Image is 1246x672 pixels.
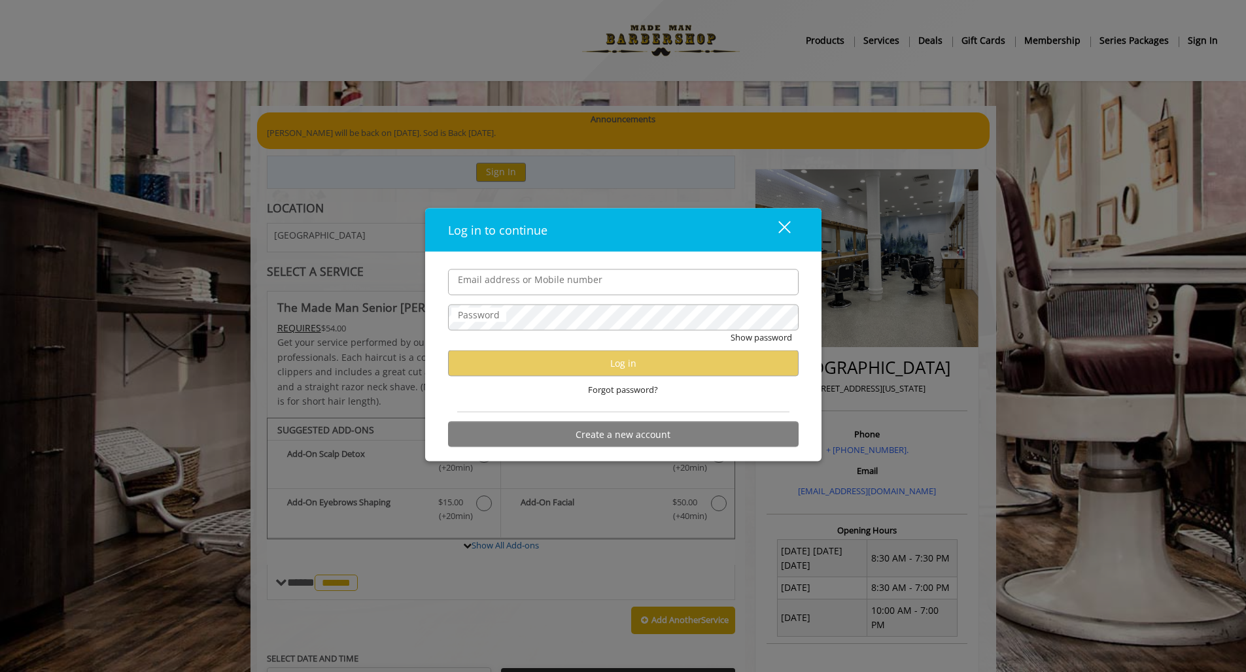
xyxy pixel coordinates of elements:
[448,350,799,376] button: Log in
[451,307,506,322] label: Password
[448,422,799,447] button: Create a new account
[588,382,658,396] span: Forgot password?
[451,272,609,286] label: Email address or Mobile number
[763,220,789,240] div: close dialog
[754,216,799,243] button: close dialog
[731,330,792,344] button: Show password
[448,269,799,295] input: Email address or Mobile number
[448,304,799,330] input: Password
[448,222,547,237] span: Log in to continue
